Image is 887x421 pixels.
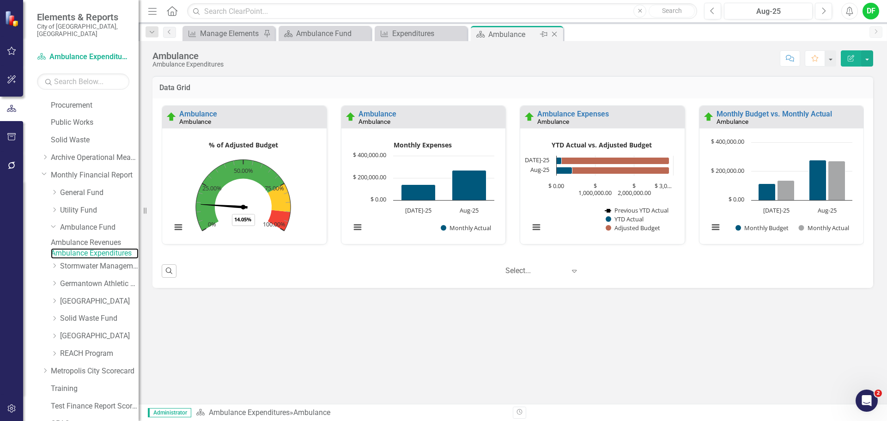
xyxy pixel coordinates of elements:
[809,160,826,201] path: Aug-25, 276,367.54. Monthly Budget.
[523,156,549,164] text: [DATE]-25
[179,110,217,118] a: Ambulance
[605,206,669,214] button: Show Previous YTD Actual
[51,135,139,146] a: Solid Waste
[537,118,569,125] small: Ambulance
[60,205,139,216] a: Utility Fund
[557,158,562,165] path: Jul-25, 137,599. YTD Actual.
[152,61,224,68] div: Ambulance Expenditures
[552,140,652,149] text: YTD Actual vs. Adjusted Budget
[724,3,813,19] button: Aug-25
[520,105,685,245] div: Double-Click to Edit
[717,110,832,118] a: Monthly Budget vs. Monthly Actual
[37,52,129,62] a: Ambulance Expenditures
[392,28,465,39] div: Expenditures
[758,160,826,201] g: Monthly Budget, bar series 1 of 2 with 2 bars.
[524,111,535,122] img: On Target
[394,140,452,149] text: Monthly Expenses
[209,140,278,149] text: % of Adjusted Budget
[200,28,261,39] div: Manage Elements
[441,224,491,232] button: Show Monthly Actual
[51,238,139,248] a: Ambulance Revenues
[618,182,651,197] text: $ 2,000,000.00
[727,6,809,17] div: Aug-25
[578,182,612,197] text: $ 1,000,000.00
[187,3,697,19] input: Search ClearPoint...
[777,161,845,201] g: Monthly Actual, bar series 2 of 2 with 2 bars.
[234,216,251,223] text: 14.05%
[763,206,790,214] text: [DATE]-25
[735,224,789,232] button: Show Monthly Budget
[167,138,320,242] svg: Interactive chart
[353,173,386,181] text: $ 200,000.00
[401,185,435,201] path: Jul-25, 137,599. Monthly Actual.
[351,221,364,234] button: View chart menu, Monthly Expenses
[875,390,882,397] span: 2
[60,313,139,324] a: Solid Waste Fund
[557,158,572,174] g: YTD Actual, series 2 of 3. Bar series with 2 bars.
[459,206,478,214] text: Aug-25
[557,158,669,174] g: Adjusted Budget, series 3 of 3. Bar series with 2 bars.
[51,117,139,128] a: Public Works
[281,28,369,39] a: Ambulance Fund
[828,161,845,201] path: Aug-25, 270,111. Monthly Actual.
[346,138,499,242] svg: Interactive chart
[152,51,224,61] div: Ambulance
[265,184,284,193] text: 75.00%
[60,188,139,198] a: General Fund
[655,182,672,190] text: $ 3,0…
[711,166,744,175] text: $ 200,000.00
[777,181,794,201] path: Jul-25, 137,599. Monthly Actual.
[60,279,139,289] a: Germantown Athletic Club
[530,221,543,234] button: View chart menu, YTD Actual vs. Adjusted Budget
[172,221,185,234] button: View chart menu, % of Adjusted Budget
[179,118,211,125] small: Ambulance
[5,10,21,26] img: ClearPoint Strategy
[799,224,849,232] button: Show Monthly Actual
[185,28,261,39] a: Manage Elements
[51,153,139,163] a: Archive Operational Measures
[371,195,386,203] text: $ 0.00
[159,84,866,92] h3: Data Grid
[699,105,864,245] div: Double-Click to Edit
[557,167,669,174] path: Aug-25, 2,901,827. Adjusted Budget.
[606,224,660,232] button: Show Adjusted Budget
[377,28,465,39] a: Expenditures
[537,110,609,118] a: Ambulance Expenses
[525,138,680,242] div: YTD Actual vs. Adjusted Budget. Highcharts interactive chart.
[37,23,129,38] small: City of [GEOGRAPHIC_DATA], [GEOGRAPHIC_DATA]
[488,29,538,40] div: Ambulance
[548,182,564,190] text: $ 0.00
[649,5,695,18] button: Search
[717,118,748,125] small: Ambulance
[358,110,396,118] a: Ambulance
[209,408,290,417] a: Ambulance Expenditures
[345,111,356,122] img: On Target
[405,206,431,214] text: [DATE]-25
[729,195,744,203] text: $ 0.00
[758,184,775,201] path: Jul-25, 113,386.51. Monthly Budget.
[709,221,722,234] button: View chart menu, Chart
[704,138,859,242] div: Chart. Highcharts interactive chart.
[704,138,857,242] svg: Interactive chart
[358,118,390,125] small: Ambulance
[200,203,248,209] path: 14.05011395. % of Adjusted Budget.
[167,138,322,242] div: % of Adjusted Budget. Highcharts interactive chart.
[557,158,669,165] path: Jul-25, 2,901,827. Adjusted Budget.
[60,222,139,233] a: Ambulance Fund
[807,224,849,232] text: Monthly Actual
[452,171,486,201] path: Aug-25, 270,111. Monthly Actual.
[863,3,879,19] div: DF
[166,111,177,122] img: On Target
[711,137,744,146] text: $ 400,000.00
[60,296,139,307] a: [GEOGRAPHIC_DATA]
[148,408,191,417] span: Administrator
[234,166,253,175] text: 50.00%
[530,165,549,174] text: Aug-25
[51,366,139,377] a: Metropolis City Scorecard
[606,215,644,223] button: Show YTD Actual
[263,220,286,228] text: 100.00%
[51,384,139,394] a: Training
[525,138,678,242] svg: Interactive chart
[196,408,506,418] div: »
[51,248,139,259] a: Ambulance Expenditures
